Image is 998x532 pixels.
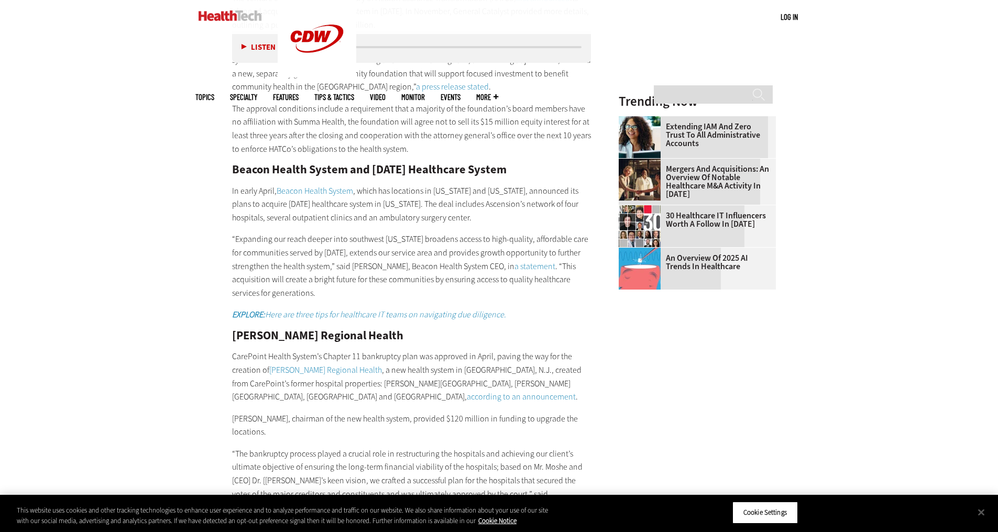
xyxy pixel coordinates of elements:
a: [PERSON_NAME] Regional Health [269,364,382,375]
a: Tips & Tactics [314,93,354,101]
p: In early April, , which has locations in [US_STATE] and [US_STATE], announced its plans to acquir... [232,184,591,225]
a: EXPLORE:Here are three tips for healthcare IT teams on navigating due diligence. [232,309,506,320]
a: illustration of computer chip being put inside head with waves [619,248,666,256]
a: business leaders shake hands in conference room [619,159,666,167]
p: CarePoint Health System’s Chapter 11 bankruptcy plan was approved in April, paving the way for th... [232,350,591,403]
strong: EXPLORE: [232,309,265,320]
a: An Overview of 2025 AI Trends in Healthcare [619,254,770,271]
a: a statement [514,261,555,272]
a: Features [273,93,299,101]
div: This website uses cookies and other tracking technologies to enhance user experience and to analy... [17,505,549,526]
span: Topics [195,93,214,101]
h2: Beacon Health System and [DATE] Healthcare System [232,164,591,175]
p: [PERSON_NAME], chairman of the new health system, provided $120 million in funding to upgrade the... [232,412,591,439]
span: Specialty [230,93,257,101]
img: Administrative assistant [619,116,661,158]
a: Video [370,93,386,101]
div: User menu [781,12,798,23]
h3: Trending Now [619,95,776,108]
a: 30 Healthcare IT Influencers Worth a Follow in [DATE] [619,212,770,228]
a: Administrative assistant [619,116,666,125]
a: Mergers and Acquisitions: An Overview of Notable Healthcare M&A Activity in [DATE] [619,165,770,198]
button: Close [970,501,993,524]
img: Home [199,10,262,21]
p: “The bankruptcy process played a crucial role in restructuring the hospitals and achieving our cl... [232,447,591,514]
a: Events [441,93,460,101]
p: The approval conditions include a requirement that a majority of the foundation’s board members h... [232,102,591,156]
a: according to an announcement [467,391,576,402]
h2: [PERSON_NAME] Regional Health [232,330,591,341]
a: MonITor [401,93,425,101]
em: Here are three tips for healthcare IT teams on navigating due diligence. [232,309,506,320]
a: Log in [781,12,798,21]
img: business leaders shake hands in conference room [619,159,661,201]
a: Beacon Health System [277,185,353,196]
a: Extending IAM and Zero Trust to All Administrative Accounts [619,123,770,148]
a: More information about your privacy [478,516,517,525]
p: “Expanding our reach deeper into southwest [US_STATE] broadens access to high-quality, affordable... [232,232,591,300]
img: collage of influencers [619,205,661,247]
a: collage of influencers [619,205,666,214]
a: CDW [278,69,356,80]
button: Cookie Settings [732,502,798,524]
span: More [476,93,498,101]
img: illustration of computer chip being put inside head with waves [619,248,661,290]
